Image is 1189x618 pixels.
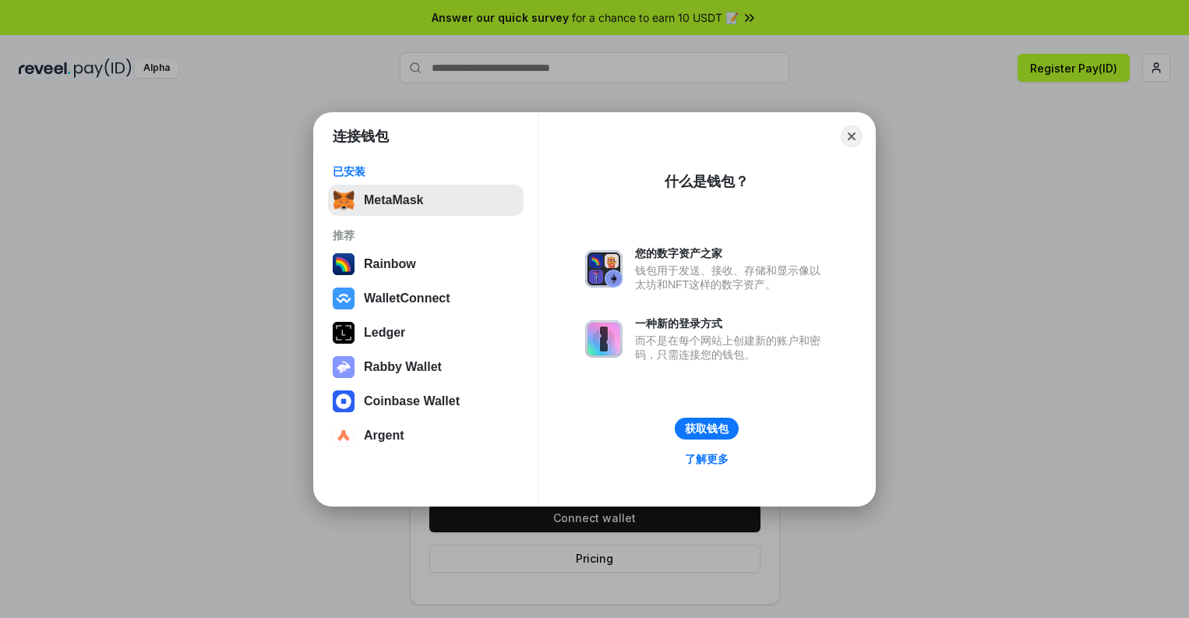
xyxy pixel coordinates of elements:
div: 而不是在每个网站上创建新的账户和密码，只需连接您的钱包。 [635,334,828,362]
div: 了解更多 [685,452,729,466]
img: svg+xml,%3Csvg%20xmlns%3D%22http%3A%2F%2Fwww.w3.org%2F2000%2Fsvg%22%20fill%3D%22none%22%20viewBox... [333,356,355,378]
button: Argent [328,420,524,451]
img: svg+xml,%3Csvg%20width%3D%2228%22%20height%3D%2228%22%20viewBox%3D%220%200%2028%2028%22%20fill%3D... [333,425,355,447]
img: svg+xml,%3Csvg%20width%3D%22120%22%20height%3D%22120%22%20viewBox%3D%220%200%20120%20120%22%20fil... [333,253,355,275]
button: Close [841,125,863,147]
button: Rabby Wallet [328,351,524,383]
button: Ledger [328,317,524,348]
button: Coinbase Wallet [328,386,524,417]
img: svg+xml,%3Csvg%20xmlns%3D%22http%3A%2F%2Fwww.w3.org%2F2000%2Fsvg%22%20fill%3D%22none%22%20viewBox... [585,250,623,288]
img: svg+xml,%3Csvg%20xmlns%3D%22http%3A%2F%2Fwww.w3.org%2F2000%2Fsvg%22%20fill%3D%22none%22%20viewBox... [585,320,623,358]
button: WalletConnect [328,283,524,314]
img: svg+xml,%3Csvg%20width%3D%2228%22%20height%3D%2228%22%20viewBox%3D%220%200%2028%2028%22%20fill%3D... [333,288,355,309]
button: MetaMask [328,185,524,216]
div: Ledger [364,326,405,340]
div: Rabby Wallet [364,360,442,374]
div: 获取钱包 [685,422,729,436]
img: svg+xml,%3Csvg%20fill%3D%22none%22%20height%3D%2233%22%20viewBox%3D%220%200%2035%2033%22%20width%... [333,189,355,211]
div: Rainbow [364,257,416,271]
h1: 连接钱包 [333,127,389,146]
div: MetaMask [364,193,423,207]
div: 钱包用于发送、接收、存储和显示像以太坊和NFT这样的数字资产。 [635,263,828,291]
div: 您的数字资产之家 [635,246,828,260]
div: 一种新的登录方式 [635,316,828,330]
div: 已安装 [333,164,519,178]
button: Rainbow [328,249,524,280]
div: 什么是钱包？ [665,172,749,191]
div: Argent [364,429,404,443]
div: 推荐 [333,228,519,242]
a: 了解更多 [676,449,738,469]
button: 获取钱包 [675,418,739,440]
img: svg+xml,%3Csvg%20width%3D%2228%22%20height%3D%2228%22%20viewBox%3D%220%200%2028%2028%22%20fill%3D... [333,390,355,412]
img: svg+xml,%3Csvg%20xmlns%3D%22http%3A%2F%2Fwww.w3.org%2F2000%2Fsvg%22%20width%3D%2228%22%20height%3... [333,322,355,344]
div: Coinbase Wallet [364,394,460,408]
div: WalletConnect [364,291,450,305]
